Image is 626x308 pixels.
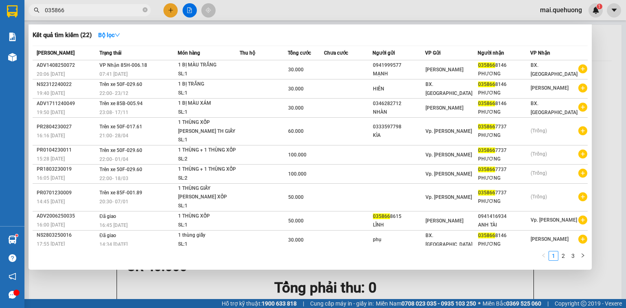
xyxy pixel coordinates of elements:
[37,61,97,70] div: ADV1408250072
[99,199,128,205] span: 20:30 - 07/01
[425,152,472,158] span: Vp. [PERSON_NAME]
[531,236,569,242] span: [PERSON_NAME]
[45,6,141,15] input: Tìm tên, số ĐT hoặc mã đơn
[37,212,97,220] div: ADV2006250035
[99,90,128,96] span: 22:00 - 23/12
[10,53,45,91] b: An Anh Limousine
[478,197,530,206] div: PHƯƠNG
[37,99,97,108] div: ADV1711240049
[99,233,116,238] span: Đã giao
[373,123,425,131] div: 0333597798
[99,71,128,77] span: 07:41 [DATE]
[178,184,239,202] div: 1 THÙNG GIẤY [PERSON_NAME] XỐP
[478,124,495,130] span: 035866
[373,85,425,93] div: HIÊN
[478,81,495,87] span: 035866
[569,251,578,260] a: 3
[478,221,530,229] div: ANH TÀI
[478,233,495,238] span: 035866
[37,123,97,131] div: PR2804230027
[288,194,304,200] span: 50.000
[530,50,550,56] span: VP Nhận
[288,128,304,134] span: 60.000
[178,174,239,183] div: SL: 2
[34,7,40,13] span: search
[178,202,239,211] div: SL: 1
[425,105,463,111] span: [PERSON_NAME]
[578,235,587,244] span: plus-circle
[531,62,578,77] span: BX. [GEOGRAPHIC_DATA]
[578,216,587,224] span: plus-circle
[37,110,65,115] span: 19:50 [DATE]
[539,251,549,261] button: left
[531,217,577,223] span: Vp. [PERSON_NAME]
[99,124,142,130] span: Trên xe 50F-017.61
[98,32,120,38] strong: Bộ lọc
[99,133,128,139] span: 21:00 - 28/04
[99,62,147,68] span: VP Nhận 85H-006.18
[288,67,304,73] span: 30.000
[478,147,495,153] span: 035866
[578,64,587,73] span: plus-circle
[478,174,530,183] div: PHƯƠNG
[478,189,530,197] div: 7737
[478,131,530,140] div: PHƯƠNG
[478,99,530,108] div: 8146
[37,241,65,247] span: 17:55 [DATE]
[578,150,587,158] span: plus-circle
[578,251,588,261] button: right
[531,151,547,157] span: (Trống)
[478,190,495,196] span: 035866
[578,103,587,112] span: plus-circle
[99,176,128,181] span: 22:00 - 18/03
[37,71,65,77] span: 20:06 [DATE]
[578,84,587,92] span: plus-circle
[288,218,304,224] span: 50.000
[531,101,578,115] span: BX. [GEOGRAPHIC_DATA]
[478,212,530,221] div: 0941416934
[373,50,395,56] span: Người gửi
[425,171,472,177] span: Vp. [PERSON_NAME]
[373,70,425,78] div: MẠNH
[425,218,463,224] span: [PERSON_NAME]
[143,7,148,12] span: close-circle
[33,31,92,40] h3: Kết quả tìm kiếm ( 22 )
[178,240,239,249] div: SL: 1
[578,126,587,135] span: plus-circle
[178,165,239,174] div: 1 THÙNG + 1 THÙNG XỐP
[178,146,239,155] div: 1 THÙNG + 1 THÙNG XỐP
[178,118,239,136] div: 1 THÙNG XỐP [PERSON_NAME] TH GIẤY
[541,253,546,258] span: left
[478,167,495,172] span: 035866
[178,231,239,240] div: 1 thùng giấy
[178,136,239,145] div: SL: 1
[288,152,306,158] span: 100.000
[9,291,16,299] span: message
[478,146,530,155] div: 7737
[549,251,558,261] li: 1
[288,237,304,243] span: 30.000
[559,251,568,260] a: 2
[37,165,97,174] div: PR1803230019
[37,90,65,96] span: 19:40 [DATE]
[99,156,128,162] span: 22:00 - 01/04
[425,50,441,56] span: VP Gửi
[9,273,16,280] span: notification
[478,62,495,68] span: 035866
[425,194,472,200] span: Vp. [PERSON_NAME]
[115,32,120,38] span: down
[478,240,530,249] div: PHƯƠNG
[37,199,65,205] span: 14:45 [DATE]
[578,192,587,201] span: plus-circle
[99,222,128,228] span: 16:45 [DATE]
[8,53,17,62] img: warehouse-icon
[531,194,547,200] span: (Trống)
[425,67,463,73] span: [PERSON_NAME]
[8,33,17,41] img: solution-icon
[549,251,558,260] a: 1
[37,146,97,154] div: PR0104230011
[425,128,472,134] span: Vp. [PERSON_NAME]
[37,189,97,197] div: PR0701230009
[53,12,78,78] b: Biên nhận gởi hàng hóa
[37,175,65,181] span: 16:05 [DATE]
